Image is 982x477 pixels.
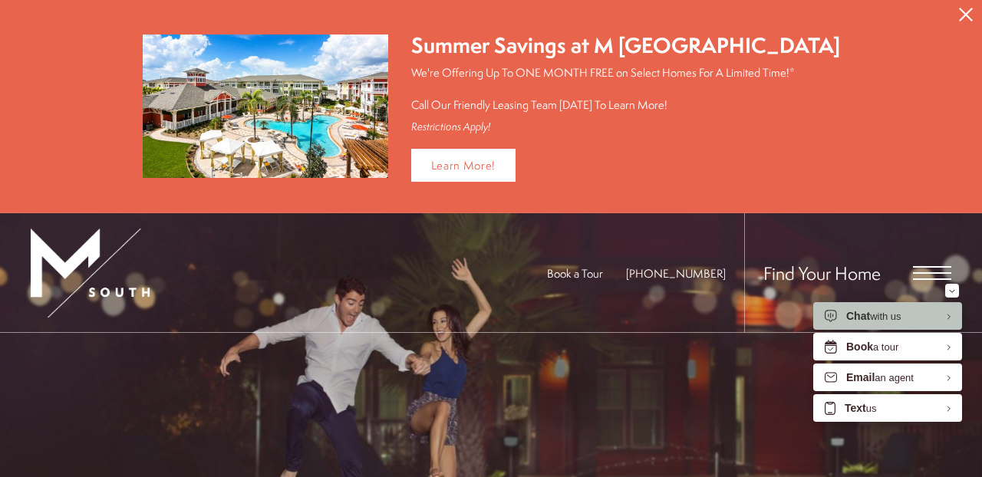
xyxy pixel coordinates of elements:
div: Summer Savings at M [GEOGRAPHIC_DATA] [411,31,840,61]
a: Book a Tour [547,265,603,281]
img: Summer Savings at M South Apartments [143,35,388,178]
a: Find Your Home [763,261,881,285]
span: [PHONE_NUMBER] [626,265,726,281]
a: Call Us at 813-570-8014 [626,265,726,281]
div: Restrictions Apply! [411,120,840,133]
p: We're Offering Up To ONE MONTH FREE on Select Homes For A Limited Time!* Call Our Friendly Leasin... [411,64,840,113]
a: Learn More! [411,149,516,182]
img: MSouth [31,229,150,317]
button: Open Menu [913,266,951,280]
